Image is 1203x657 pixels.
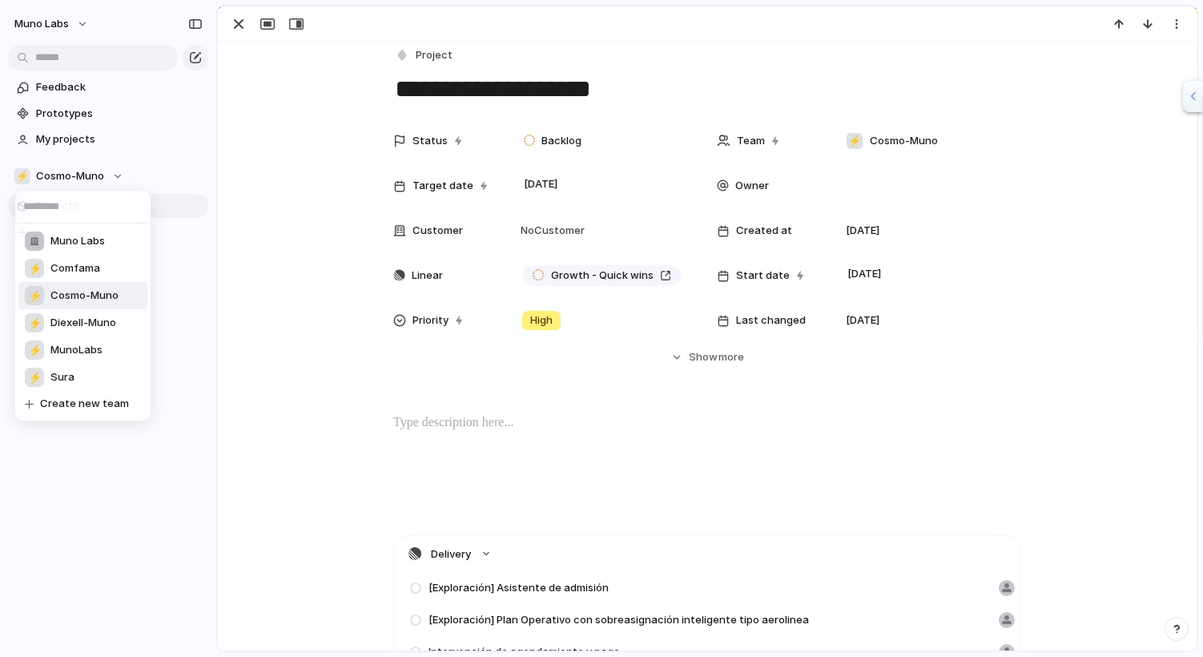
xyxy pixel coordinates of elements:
span: Cosmo-Muno [50,288,119,304]
div: ⚡ [25,259,44,278]
span: Sura [50,369,74,385]
span: Muno Labs [50,233,105,249]
span: Diexell-Muno [50,315,116,331]
span: MunoLabs [50,342,103,358]
div: ⚡ [25,286,44,305]
span: Create new team [40,396,129,412]
div: ⚡ [25,313,44,333]
span: Comfama [50,260,100,276]
div: ⚡ [25,341,44,360]
div: ⚡ [25,368,44,387]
